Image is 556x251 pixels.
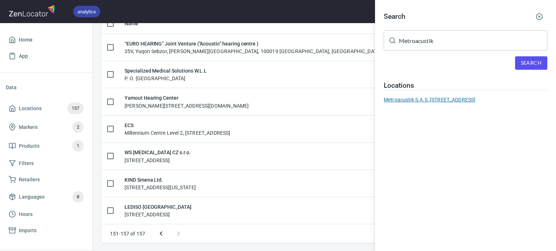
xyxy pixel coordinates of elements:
[399,30,547,51] input: Search for locations, markers or anything you want
[384,81,547,90] h4: Locations
[384,96,547,103] div: Metroacustik S.A.S., [STREET_ADDRESS]
[384,12,405,21] h4: Search
[521,59,542,68] span: Search
[515,56,547,70] button: Search
[384,96,547,103] a: Metroacustik S.A.S.,[STREET_ADDRESS]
